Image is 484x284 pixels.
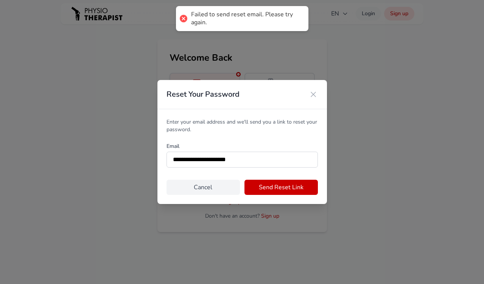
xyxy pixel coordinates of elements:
[244,180,318,195] button: Send Reset Link
[167,89,240,100] h2: Reset Your Password
[167,118,318,133] p: Enter your email address and we'll send you a link to reset your password.
[191,11,301,27] div: Failed to send reset email. Please try again.
[167,143,318,150] label: Email
[167,180,240,195] button: Cancel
